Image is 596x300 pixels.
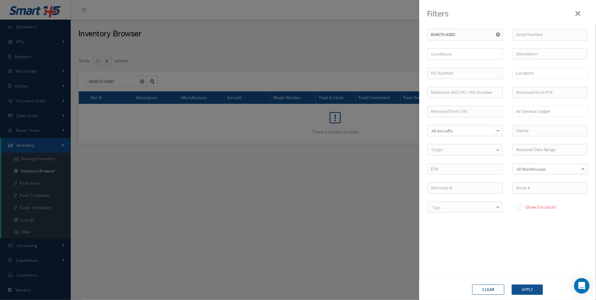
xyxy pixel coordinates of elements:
button: Clear [472,285,504,295]
input: Reference WO/ PO / RO Number [427,87,503,98]
div: Open Intercom Messenger [574,278,590,294]
span: All Aircrafts [430,128,494,134]
span: Tags [430,205,440,211]
input: Serial Number [512,29,588,41]
button: Reset [495,29,503,41]
input: Description [512,48,588,60]
input: Owner [512,125,588,137]
input: Removed from S/N [427,106,503,117]
span: Origin [430,147,443,153]
input: Removed from P/N [512,87,588,98]
button: Apply [512,285,543,295]
label: Show 0 in stock? [524,204,557,210]
svg: Reset [496,32,500,37]
input: Part Number [427,29,503,41]
b: Filters [427,8,448,19]
input: PO Number [427,68,503,79]
input: Alternate # [427,182,503,194]
span: All Warehouses [515,166,579,172]
input: ESN [427,163,503,175]
input: Received Date Range [512,144,588,156]
input: Search for option [428,51,499,58]
input: Stock # [512,182,588,194]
